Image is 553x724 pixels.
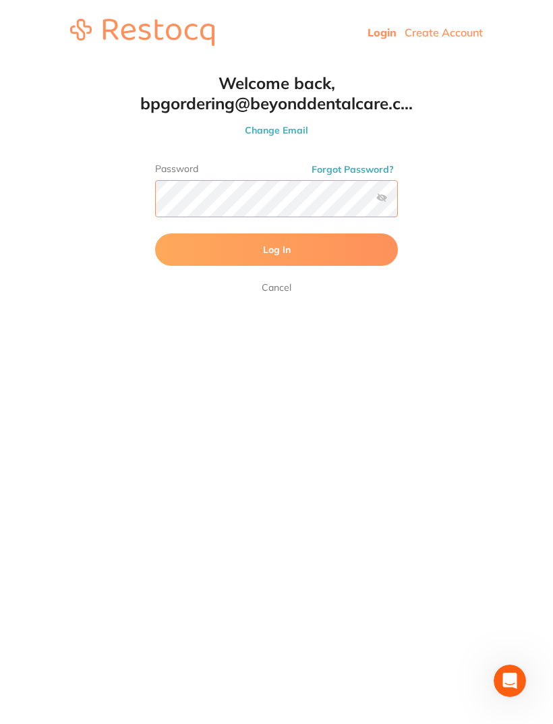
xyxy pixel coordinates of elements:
[494,665,526,697] iframe: Intercom live chat
[308,163,398,175] button: Forgot Password?
[368,26,397,39] a: Login
[70,19,214,46] img: restocq_logo.svg
[128,73,425,113] h1: Welcome back, bpgordering@beyonddentalcare.c...
[155,233,398,266] button: Log In
[259,279,294,296] a: Cancel
[263,244,291,256] span: Log In
[128,124,425,136] button: Change Email
[155,163,398,175] label: Password
[405,26,483,39] a: Create Account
